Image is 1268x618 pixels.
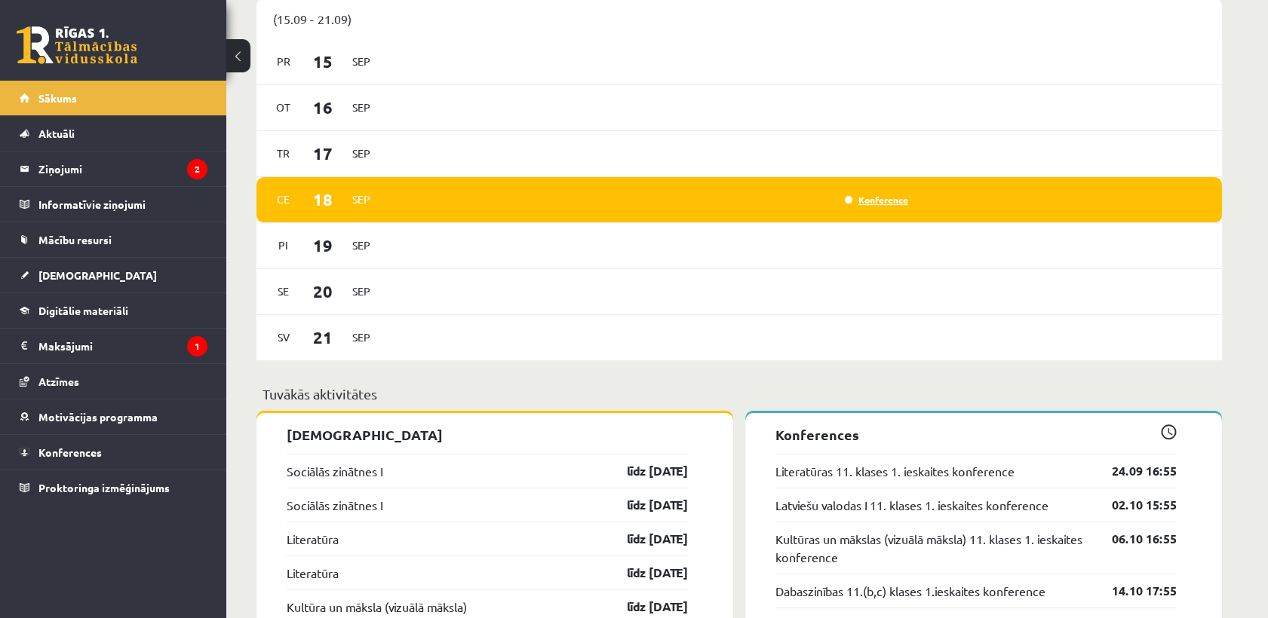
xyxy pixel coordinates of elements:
[38,410,158,424] span: Motivācijas programma
[20,222,207,257] a: Mācību resursi
[38,91,77,105] span: Sākums
[268,142,299,165] span: Tr
[38,481,170,494] span: Proktoringa izmēģinājums
[268,188,299,211] span: Ce
[38,187,207,222] legend: Informatīvie ziņojumi
[287,496,382,514] a: Sociālās zinātnes I
[775,424,1177,445] p: Konferences
[600,462,688,480] a: līdz [DATE]
[187,336,207,356] i: 1
[600,598,688,616] a: līdz [DATE]
[775,462,1015,480] a: Literatūras 11. klases 1. ieskaites konference
[299,325,346,350] span: 21
[187,159,207,179] i: 2
[17,26,137,64] a: Rīgas 1. Tālmācības vidusskola
[20,187,207,222] a: Informatīvie ziņojumi
[345,280,377,303] span: Sep
[38,375,79,388] span: Atzīmes
[20,470,207,505] a: Proktoringa izmēģinājums
[1089,496,1177,514] a: 02.10 15:55
[775,496,1048,514] a: Latviešu valodas I 11. klases 1. ieskaites konference
[299,279,346,304] span: 20
[345,96,377,119] span: Sep
[20,329,207,363] a: Maksājumi1
[38,233,112,246] span: Mācību resursi
[600,530,688,548] a: līdz [DATE]
[20,258,207,292] a: [DEMOGRAPHIC_DATA]
[38,127,75,140] span: Aktuāli
[775,582,1045,600] a: Dabaszinības 11.(b,c) klases 1.ieskaites konference
[345,326,377,349] span: Sep
[38,304,128,317] span: Digitālie materiāli
[345,188,377,211] span: Sep
[20,435,207,470] a: Konferences
[268,326,299,349] span: Sv
[600,564,688,582] a: līdz [DATE]
[287,598,467,616] a: Kultūra un māksla (vizuālā māksla)
[600,496,688,514] a: līdz [DATE]
[299,141,346,166] span: 17
[268,234,299,257] span: Pi
[299,95,346,120] span: 16
[345,142,377,165] span: Sep
[20,81,207,115] a: Sākums
[845,194,908,206] a: Konference
[268,50,299,73] span: Pr
[268,280,299,303] span: Se
[299,233,346,258] span: 19
[287,462,382,480] a: Sociālās zinātnes I
[268,96,299,119] span: Ot
[20,399,207,434] a: Motivācijas programma
[1089,462,1177,480] a: 24.09 16:55
[775,530,1089,566] a: Kultūras un mākslas (vizuālā māksla) 11. klases 1. ieskaites konference
[1089,582,1177,600] a: 14.10 17:55
[299,49,346,74] span: 15
[38,329,207,363] legend: Maksājumi
[38,268,157,282] span: [DEMOGRAPHIC_DATA]
[38,151,207,186] legend: Ziņojumi
[20,151,207,186] a: Ziņojumi2
[287,564,339,582] a: Literatūra
[263,384,1216,404] p: Tuvākās aktivitātes
[287,530,339,548] a: Literatūra
[20,364,207,399] a: Atzīmes
[38,445,102,459] span: Konferences
[345,50,377,73] span: Sep
[1089,530,1177,548] a: 06.10 16:55
[299,187,346,212] span: 18
[287,424,688,445] p: [DEMOGRAPHIC_DATA]
[20,116,207,151] a: Aktuāli
[20,293,207,328] a: Digitālie materiāli
[345,234,377,257] span: Sep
